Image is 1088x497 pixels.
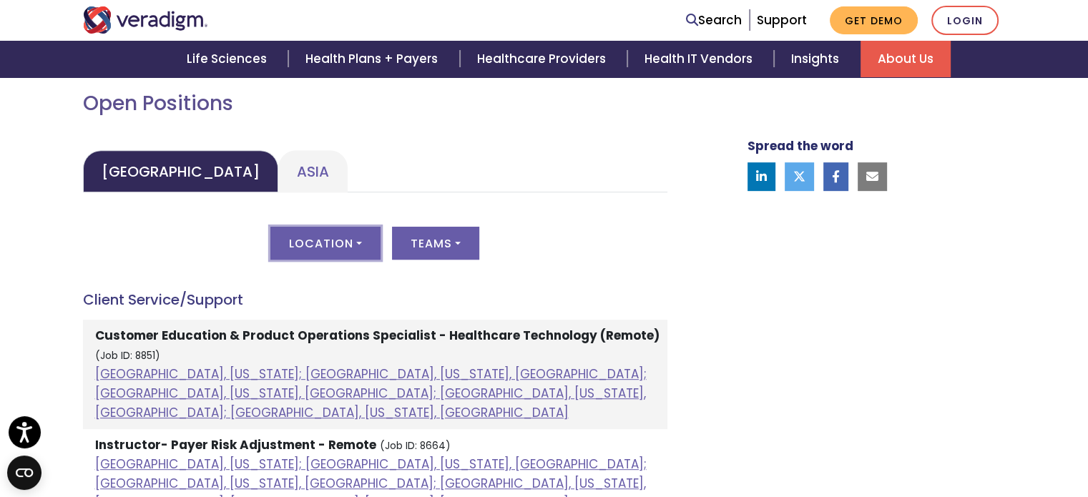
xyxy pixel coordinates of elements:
a: [GEOGRAPHIC_DATA], [US_STATE]; [GEOGRAPHIC_DATA], [US_STATE], [GEOGRAPHIC_DATA]; [GEOGRAPHIC_DATA... [95,365,647,421]
a: Health IT Vendors [627,41,774,77]
a: Support [757,11,807,29]
h2: Open Positions [83,92,667,116]
h4: Client Service/Support [83,291,667,308]
a: About Us [861,41,951,77]
a: Asia [278,150,348,192]
button: Location [270,227,381,260]
a: Login [931,6,999,35]
a: Search [686,11,742,30]
button: Teams [392,227,479,260]
a: Health Plans + Payers [288,41,459,77]
img: Veradigm logo [83,6,208,34]
a: Get Demo [830,6,918,34]
a: Insights [774,41,861,77]
a: Life Sciences [170,41,288,77]
strong: Spread the word [748,137,853,154]
small: (Job ID: 8664) [380,439,451,453]
small: (Job ID: 8851) [95,349,160,363]
a: Healthcare Providers [460,41,627,77]
strong: Customer Education & Product Operations Specialist - Healthcare Technology (Remote) [95,327,660,344]
a: [GEOGRAPHIC_DATA] [83,150,278,192]
strong: Instructor- Payer Risk Adjustment - Remote [95,436,376,453]
button: Open CMP widget [7,456,41,490]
